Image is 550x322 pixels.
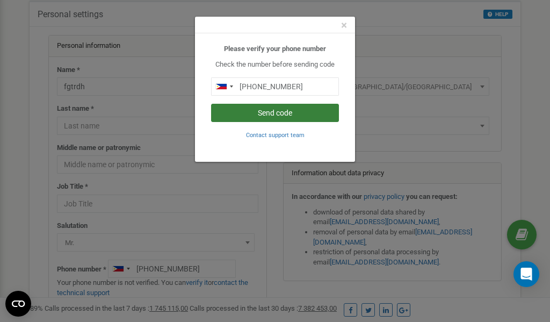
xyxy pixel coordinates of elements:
div: Open Intercom Messenger [513,261,539,287]
button: Close [341,20,347,31]
a: Contact support team [246,131,305,139]
span: × [341,19,347,32]
div: Telephone country code [212,78,236,95]
small: Contact support team [246,132,305,139]
b: Please verify your phone number [224,45,326,53]
input: 0905 123 4567 [211,77,339,96]
button: Open CMP widget [5,291,31,317]
p: Check the number before sending code [211,60,339,70]
button: Send code [211,104,339,122]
